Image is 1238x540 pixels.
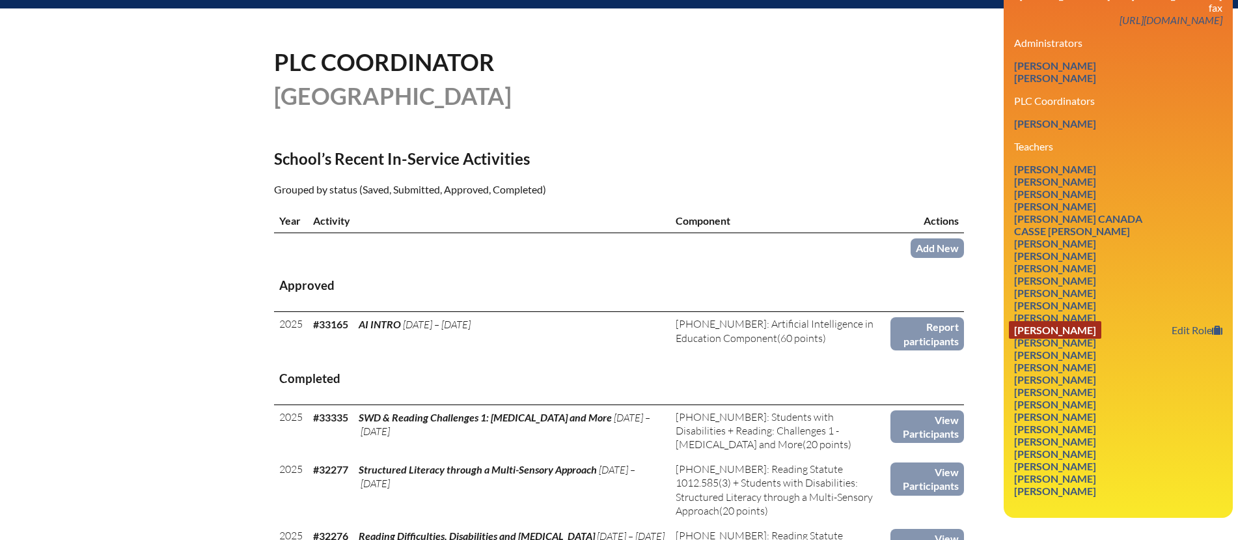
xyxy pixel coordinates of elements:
a: [PERSON_NAME] [1009,383,1101,401]
td: (60 points) [670,312,890,353]
th: Actions [890,208,964,233]
a: [PERSON_NAME] [1009,334,1101,351]
a: [PERSON_NAME] [1009,284,1101,302]
a: [PERSON_NAME] [1009,371,1101,388]
a: [PERSON_NAME] [1009,408,1101,425]
h3: PLC Coordinators [1014,94,1222,107]
b: #32277 [313,463,348,476]
h3: Completed [279,371,959,387]
a: [PERSON_NAME] [1009,197,1101,215]
a: [PERSON_NAME] [1009,482,1101,500]
a: [PERSON_NAME] [1009,395,1101,413]
a: [PERSON_NAME] [1009,470,1101,487]
a: [PERSON_NAME] [1009,433,1101,450]
td: 2025 [274,457,308,524]
span: Structured Literacy through a Multi-Sensory Approach [359,463,597,476]
a: [PERSON_NAME] [1009,259,1101,277]
a: Add New [911,238,964,257]
a: [PERSON_NAME] [1009,115,1101,132]
span: [PHONE_NUMBER]: Artificial Intelligence in Education Component [676,317,873,344]
a: Edit Role [1166,321,1228,339]
a: [PERSON_NAME] [1009,457,1101,475]
a: [PERSON_NAME] [1009,234,1101,252]
b: #33335 [313,411,348,423]
a: [PERSON_NAME] [1009,272,1101,289]
span: [PHONE_NUMBER]: Students with Disabilities + Reading: Challenges 1 - [MEDICAL_DATA] and More [676,410,839,451]
a: [PERSON_NAME] [1009,296,1101,314]
a: [URL][DOMAIN_NAME] [1114,11,1228,29]
span: AI INTRO [359,318,401,330]
a: [PERSON_NAME] [1009,160,1101,178]
span: [DATE] – [DATE] [403,318,471,331]
a: [PERSON_NAME] [1009,185,1101,203]
span: PLC Coordinator [274,48,495,76]
a: [PERSON_NAME] [1009,358,1101,376]
a: View Participants [890,462,964,496]
a: [PERSON_NAME] [1009,173,1101,190]
a: [PERSON_NAME] [1009,346,1101,363]
span: [DATE] – [DATE] [359,411,650,438]
h2: School’s Recent In-Service Activities [274,149,732,168]
td: (20 points) [670,405,890,457]
span: [GEOGRAPHIC_DATA] [274,81,512,110]
h3: Approved [279,277,959,294]
p: Grouped by status (Saved, Submitted, Approved, Completed) [274,181,732,198]
h3: Teachers [1014,140,1222,152]
th: Component [670,208,890,233]
h3: Administrators [1014,36,1222,49]
td: 2025 [274,312,308,353]
a: [PERSON_NAME] [1009,57,1101,74]
span: [DATE] – [DATE] [359,463,635,490]
th: Year [274,208,308,233]
a: [PERSON_NAME] [1009,420,1101,438]
td: (20 points) [670,457,890,524]
th: Activity [308,208,670,233]
a: [PERSON_NAME] [1009,309,1101,326]
a: Casse [PERSON_NAME] [1009,222,1135,240]
span: SWD & Reading Challenges 1: [MEDICAL_DATA] and More [359,411,612,423]
td: 2025 [274,405,308,457]
a: [PERSON_NAME] Canada [1009,210,1148,227]
a: View Participants [890,410,964,444]
b: #33165 [313,318,348,330]
a: Report participants [890,317,964,350]
a: [PERSON_NAME] [1009,321,1101,339]
a: [PERSON_NAME] [1009,247,1101,264]
span: [PHONE_NUMBER]: Reading Statute 1012.585(3) + Students with Disabilities: Structured Literacy thr... [676,462,873,517]
a: [PERSON_NAME] [1009,445,1101,462]
a: [PERSON_NAME] [1009,69,1101,87]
